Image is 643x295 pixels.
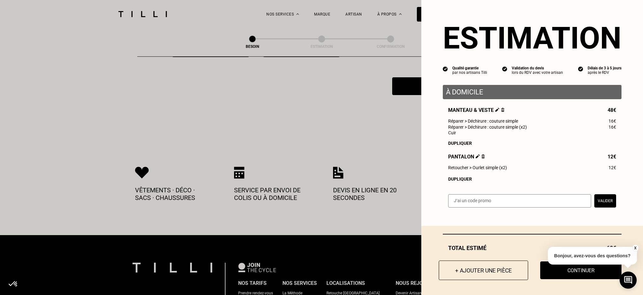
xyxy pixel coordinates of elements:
[495,108,499,112] img: Éditer
[448,141,616,146] div: Dupliquer
[609,165,616,170] span: 12€
[439,260,528,280] button: + Ajouter une pièce
[632,245,638,252] button: X
[588,70,621,75] div: après le RDV
[443,245,621,251] div: Total estimé
[588,66,621,70] div: Délais de 3 à 5 jours
[578,66,583,72] img: icon list info
[448,130,456,135] span: Cuir
[448,154,485,160] span: Pantalon
[448,176,616,182] div: Dupliquer
[452,66,487,70] div: Qualité garantie
[452,70,487,75] div: par nos artisans Tilli
[609,125,616,130] span: 16€
[476,154,480,158] img: Éditer
[608,154,616,160] span: 12€
[501,108,504,112] img: Supprimer
[594,194,616,208] button: Valider
[548,247,637,265] p: Bonjour, avez-vous des questions?
[502,66,507,72] img: icon list info
[443,20,621,56] section: Estimation
[608,107,616,113] span: 48€
[448,165,507,170] span: Retoucher > Ourlet simple (x2)
[448,125,527,130] span: Réparer > Déchirure : couture simple (x2)
[512,70,563,75] div: lors du RDV avec votre artisan
[448,194,591,208] input: J‘ai un code promo
[540,261,621,279] button: Continuer
[609,119,616,124] span: 16€
[448,119,518,124] span: Réparer > Déchirure : couture simple
[443,66,448,72] img: icon list info
[481,154,485,158] img: Supprimer
[446,88,618,96] p: À domicile
[512,66,563,70] div: Validation du devis
[448,107,504,113] span: Manteau & veste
